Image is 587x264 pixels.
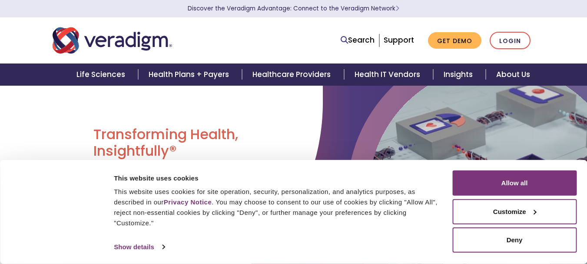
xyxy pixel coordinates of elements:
[66,63,138,86] a: Life Sciences
[242,63,344,86] a: Healthcare Providers
[138,63,242,86] a: Health Plans + Payers
[53,26,172,55] img: Veradigm logo
[164,198,212,206] a: Privacy Notice
[114,241,164,254] a: Show details
[428,32,481,49] a: Get Demo
[93,126,287,160] h1: Transforming Health, Insightfully®
[395,4,399,13] span: Learn More
[433,63,486,86] a: Insights
[490,32,531,50] a: Login
[452,227,577,253] button: Deny
[452,199,577,224] button: Customize
[114,173,442,183] div: This website uses cookies
[344,63,433,86] a: Health IT Vendors
[384,35,414,45] a: Support
[486,63,541,86] a: About Us
[188,4,399,13] a: Discover the Veradigm Advantage: Connect to the Veradigm NetworkLearn More
[452,170,577,196] button: Allow all
[341,34,375,46] a: Search
[114,187,442,228] div: This website uses cookies for site operation, security, personalization, and analytics purposes, ...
